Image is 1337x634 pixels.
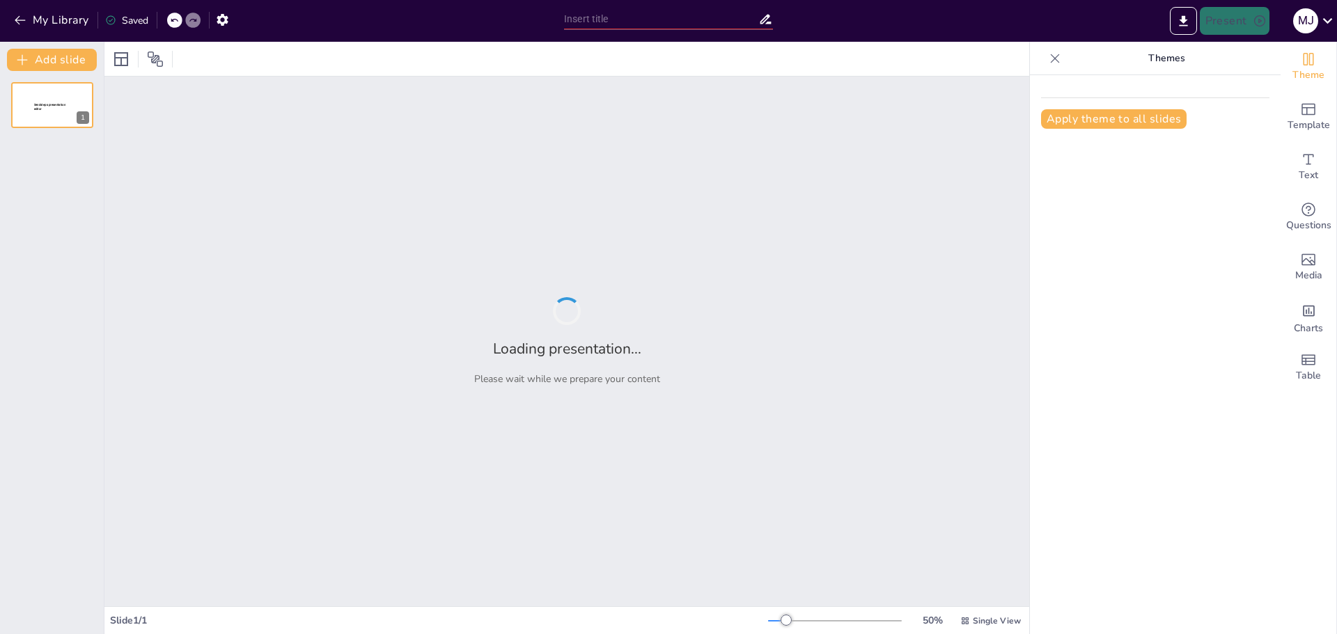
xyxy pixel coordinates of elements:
[105,14,148,27] div: Saved
[10,9,95,31] button: My Library
[77,111,89,124] div: 1
[1281,142,1336,192] div: Add text boxes
[1281,242,1336,292] div: Add images, graphics, shapes or video
[110,614,768,627] div: Slide 1 / 1
[1292,68,1324,83] span: Theme
[1296,368,1321,383] span: Table
[11,82,93,128] div: 1
[1281,292,1336,342] div: Add charts and graphs
[34,103,65,111] span: Sendsteps presentation editor
[1295,268,1322,283] span: Media
[1281,192,1336,242] div: Get real-time input from your audience
[1294,321,1323,336] span: Charts
[1288,118,1330,133] span: Template
[916,614,949,627] div: 50 %
[973,615,1021,626] span: Single View
[1281,92,1336,142] div: Add ready made slides
[1281,342,1336,393] div: Add a table
[1066,42,1267,75] p: Themes
[147,51,164,68] span: Position
[1281,42,1336,92] div: Change the overall theme
[1170,7,1197,35] button: Export to PowerPoint
[7,49,97,71] button: Add slide
[1200,7,1269,35] button: Present
[493,339,641,358] h2: Loading presentation...
[110,48,132,70] div: Layout
[1286,218,1331,233] span: Questions
[1293,8,1318,33] div: m j
[474,372,660,386] p: Please wait while we prepare your content
[1293,7,1318,35] button: m j
[1299,168,1318,183] span: Text
[1041,109,1187,129] button: Apply theme to all slides
[564,9,758,29] input: Insert title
